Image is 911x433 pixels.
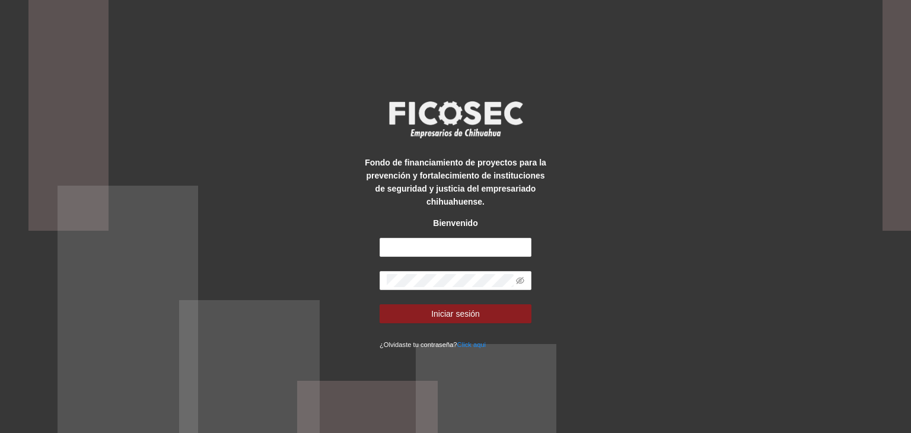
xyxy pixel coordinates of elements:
[381,97,530,141] img: logo
[365,158,546,206] strong: Fondo de financiamiento de proyectos para la prevención y fortalecimiento de instituciones de seg...
[380,304,531,323] button: Iniciar sesión
[380,341,486,348] small: ¿Olvidaste tu contraseña?
[433,218,477,228] strong: Bienvenido
[457,341,486,348] a: Click aqui
[516,276,524,285] span: eye-invisible
[431,307,480,320] span: Iniciar sesión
